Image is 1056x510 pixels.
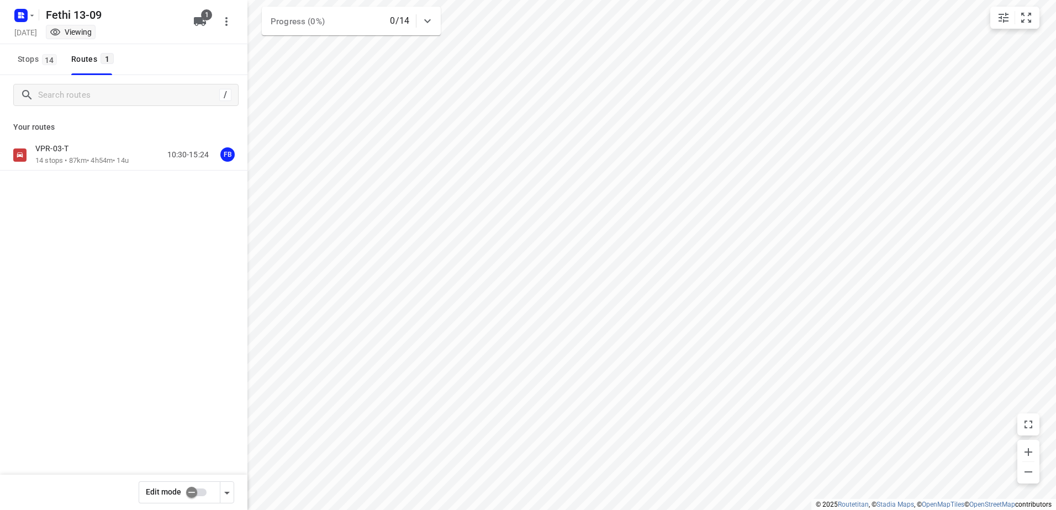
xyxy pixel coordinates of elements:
a: Routetitan [838,501,869,508]
span: 14 [42,54,57,65]
div: Routes [71,52,117,66]
div: / [219,89,231,101]
a: OpenMapTiles [922,501,964,508]
div: small contained button group [990,7,1039,29]
p: VPR-03-T [35,144,75,153]
li: © 2025 , © , © © contributors [816,501,1052,508]
span: 1 [101,53,114,64]
span: 1 [201,9,212,20]
a: OpenStreetMap [969,501,1015,508]
span: Edit mode [146,487,181,496]
button: Fit zoom [1015,7,1037,29]
a: Stadia Maps [877,501,914,508]
input: Search routes [38,87,219,104]
p: Your routes [13,121,234,133]
span: Progress (0%) [271,17,325,26]
div: You are currently in view mode. To make any changes, go to edit project. [50,26,92,38]
div: Progress (0%)0/14 [262,7,441,35]
button: More [215,10,237,33]
p: 14 stops • 87km • 4h54m • 14u [35,156,129,166]
p: 0/14 [390,14,409,28]
p: 10:30-15:24 [167,149,209,161]
button: 1 [189,10,211,33]
button: Map settings [992,7,1015,29]
span: Stops [18,52,60,66]
div: Driver app settings [220,485,234,499]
